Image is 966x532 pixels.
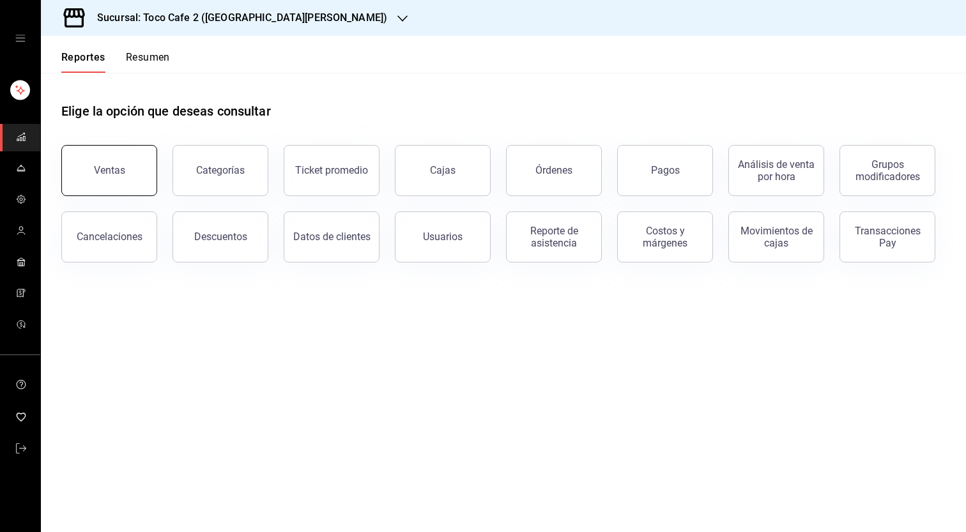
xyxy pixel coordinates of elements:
[617,145,713,196] button: Pagos
[194,231,247,243] div: Descuentos
[126,51,170,73] button: Resumen
[423,231,463,243] div: Usuarios
[61,145,157,196] button: Ventas
[506,145,602,196] button: Órdenes
[293,231,371,243] div: Datos de clientes
[87,10,387,26] h3: Sucursal: Toco Cafe 2 ([GEOGRAPHIC_DATA][PERSON_NAME])
[728,211,824,262] button: Movimientos de cajas
[61,102,271,121] h1: Elige la opción que deseas consultar
[61,211,157,262] button: Cancelaciones
[61,51,105,73] button: Reportes
[395,211,491,262] button: Usuarios
[651,164,680,176] div: Pagos
[430,163,456,178] div: Cajas
[172,211,268,262] button: Descuentos
[395,145,491,196] a: Cajas
[61,51,170,73] div: navigation tabs
[839,211,935,262] button: Transacciones Pay
[15,33,26,43] button: open drawer
[839,145,935,196] button: Grupos modificadores
[848,158,927,183] div: Grupos modificadores
[617,211,713,262] button: Costos y márgenes
[848,225,927,249] div: Transacciones Pay
[94,164,125,176] div: Ventas
[172,145,268,196] button: Categorías
[77,231,142,243] div: Cancelaciones
[196,164,245,176] div: Categorías
[737,158,816,183] div: Análisis de venta por hora
[284,211,379,262] button: Datos de clientes
[284,145,379,196] button: Ticket promedio
[737,225,816,249] div: Movimientos de cajas
[295,164,368,176] div: Ticket promedio
[514,225,594,249] div: Reporte de asistencia
[728,145,824,196] button: Análisis de venta por hora
[535,164,572,176] div: Órdenes
[506,211,602,262] button: Reporte de asistencia
[625,225,705,249] div: Costos y márgenes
